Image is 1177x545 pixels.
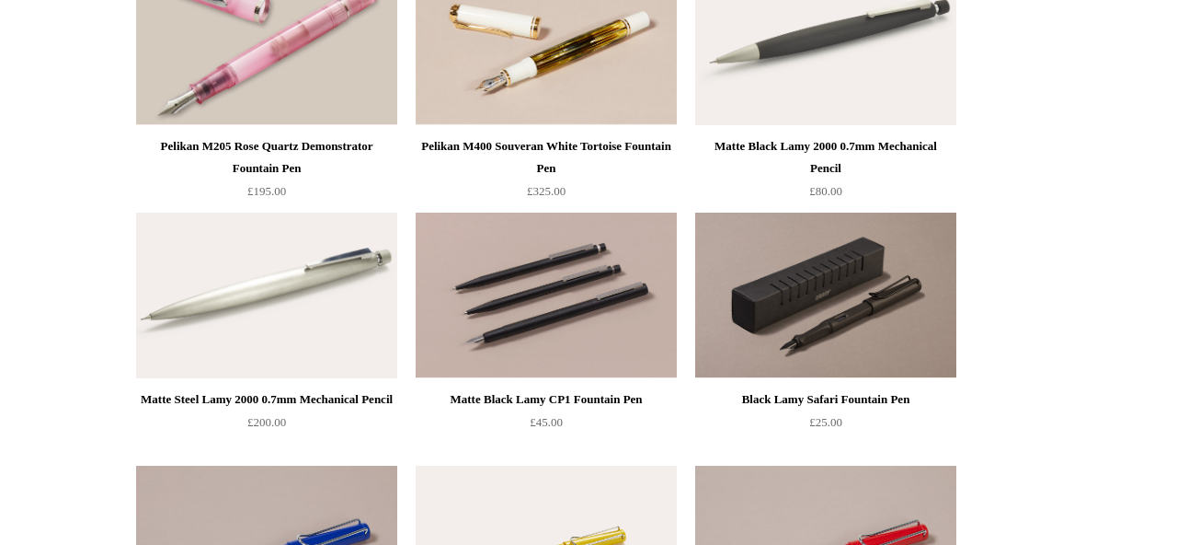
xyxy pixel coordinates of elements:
a: Matte Steel Lamy 2000 0.7mm Mechanical Pencil £200.00 [136,388,397,464]
img: Black Lamy Safari Fountain Pen [695,213,956,378]
span: £195.00 [247,184,286,198]
div: Matte Black Lamy CP1 Fountain Pen [420,388,672,411]
span: £25.00 [809,415,842,429]
a: Matte Black Lamy CP1 Fountain Pen £45.00 [416,388,677,464]
div: Black Lamy Safari Fountain Pen [700,388,952,411]
div: Matte Black Lamy 2000 0.7mm Mechanical Pencil [700,135,952,180]
span: £325.00 [527,184,566,198]
span: £45.00 [530,415,563,429]
a: Matte Steel Lamy 2000 0.7mm Mechanical Pencil Matte Steel Lamy 2000 0.7mm Mechanical Pencil [136,213,397,378]
a: Pelikan M400 Souveran White Tortoise Fountain Pen £325.00 [416,135,677,211]
a: Black Lamy Safari Fountain Pen £25.00 [695,388,956,464]
div: Pelikan M205 Rose Quartz Demonstrator Fountain Pen [141,135,393,180]
span: £80.00 [809,184,842,198]
a: Matte Black Lamy CP1 Fountain Pen Matte Black Lamy CP1 Fountain Pen [416,213,677,378]
div: Pelikan M400 Souveran White Tortoise Fountain Pen [420,135,672,180]
a: Pelikan M205 Rose Quartz Demonstrator Fountain Pen £195.00 [136,135,397,211]
img: Matte Steel Lamy 2000 0.7mm Mechanical Pencil [136,213,397,378]
a: Black Lamy Safari Fountain Pen Black Lamy Safari Fountain Pen [695,213,956,378]
a: Matte Black Lamy 2000 0.7mm Mechanical Pencil £80.00 [695,135,956,211]
span: £200.00 [247,415,286,429]
img: Matte Black Lamy CP1 Fountain Pen [416,213,677,378]
div: Matte Steel Lamy 2000 0.7mm Mechanical Pencil [141,388,393,411]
